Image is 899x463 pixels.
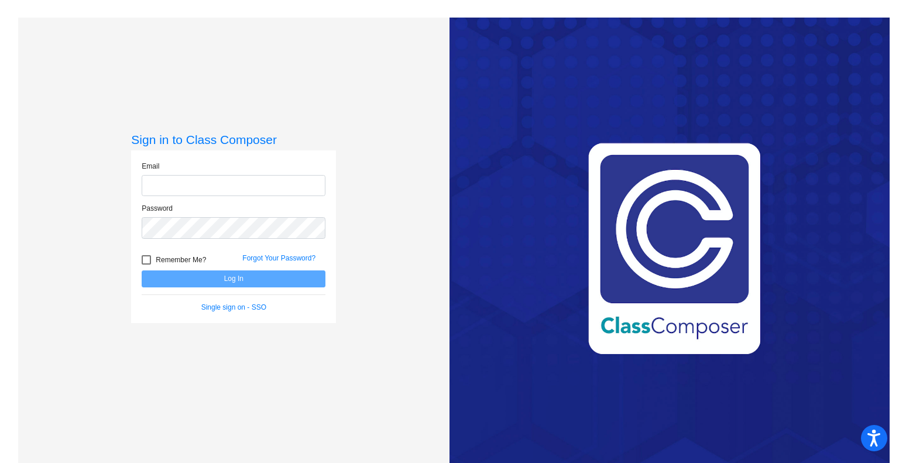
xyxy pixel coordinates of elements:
a: Forgot Your Password? [242,254,315,262]
label: Password [142,203,173,214]
button: Log In [142,270,325,287]
label: Email [142,161,159,172]
a: Single sign on - SSO [201,303,266,311]
h3: Sign in to Class Composer [131,132,336,147]
span: Remember Me? [156,253,206,267]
